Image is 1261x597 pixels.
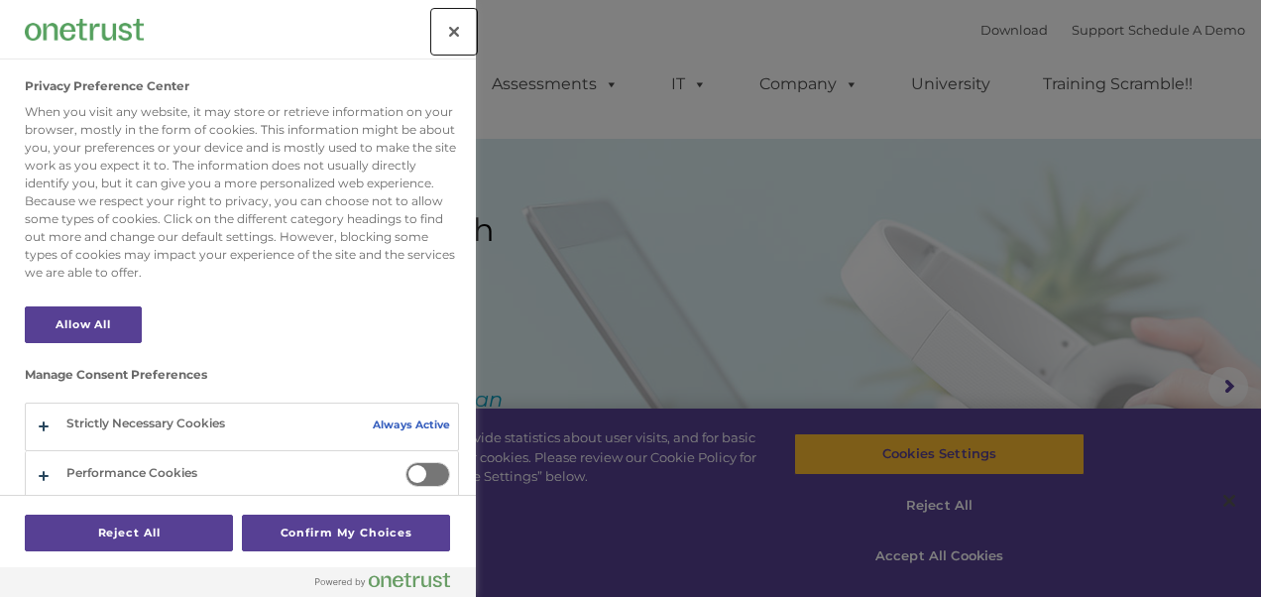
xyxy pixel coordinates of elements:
[25,10,144,50] div: Company Logo
[432,10,476,54] button: Close
[25,19,144,40] img: Company Logo
[25,306,142,343] button: Allow All
[276,212,360,227] span: Phone number
[276,131,336,146] span: Last name
[315,572,450,588] img: Powered by OneTrust Opens in a new Tab
[25,515,233,551] button: Reject All
[315,572,466,597] a: Powered by OneTrust Opens in a new Tab
[25,368,459,392] h3: Manage Consent Preferences
[25,79,189,93] h2: Privacy Preference Center
[242,515,450,551] button: Confirm My Choices
[25,103,459,282] div: When you visit any website, it may store or retrieve information on your browser, mostly in the f...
